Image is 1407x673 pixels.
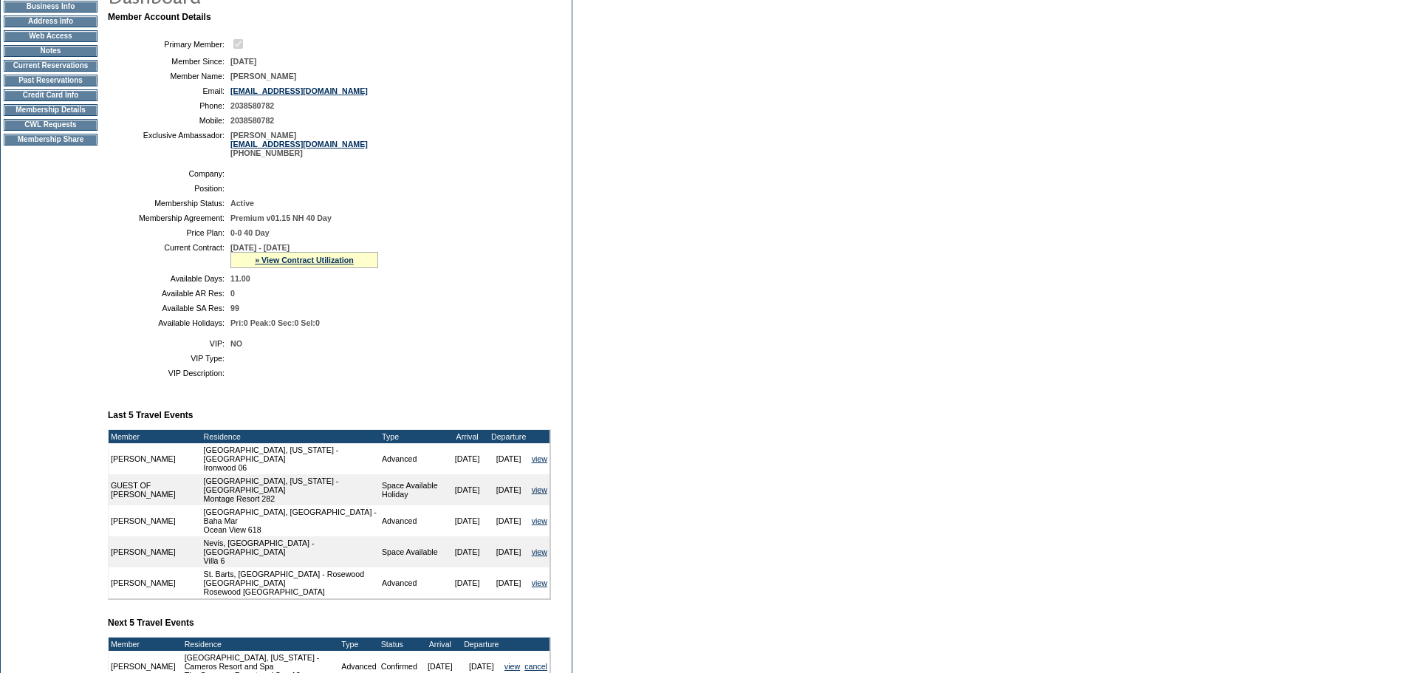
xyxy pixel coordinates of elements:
a: cancel [524,662,547,671]
a: [EMAIL_ADDRESS][DOMAIN_NAME] [230,86,368,95]
span: 2038580782 [230,101,274,110]
td: VIP Description: [114,369,225,378]
td: [PERSON_NAME] [109,536,202,567]
td: Space Available Holiday [380,474,447,505]
td: [PERSON_NAME] [109,505,202,536]
a: view [532,485,547,494]
td: Arrival [447,430,488,443]
td: Address Info [4,16,97,27]
b: Next 5 Travel Events [108,618,194,628]
td: Advanced [380,443,447,474]
td: VIP Type: [114,354,225,363]
td: Departure [461,638,502,651]
td: [DATE] [447,567,488,598]
span: 0-0 40 Day [230,228,270,237]
td: CWL Requests [4,119,97,131]
td: Available AR Res: [114,289,225,298]
td: Membership Status: [114,199,225,208]
td: Space Available [380,536,447,567]
td: Notes [4,45,97,57]
td: [DATE] [447,505,488,536]
td: [DATE] [447,443,488,474]
td: Membership Share [4,134,97,146]
td: St. Barts, [GEOGRAPHIC_DATA] - Rosewood [GEOGRAPHIC_DATA] Rosewood [GEOGRAPHIC_DATA] [202,567,380,598]
td: [DATE] [488,474,530,505]
td: Credit Card Info [4,89,97,101]
td: Member Name: [114,72,225,81]
td: Exclusive Ambassador: [114,131,225,157]
td: [DATE] [447,536,488,567]
td: Residence [202,430,380,443]
td: Available Holidays: [114,318,225,327]
td: Available SA Res: [114,304,225,312]
a: view [532,516,547,525]
td: [PERSON_NAME] [109,567,202,598]
a: view [532,578,547,587]
td: Member [109,430,202,443]
td: Company: [114,169,225,178]
span: Active [230,199,254,208]
span: 0 [230,289,235,298]
td: Member Since: [114,57,225,66]
span: Premium v01.15 NH 40 Day [230,213,332,222]
td: [DATE] [488,567,530,598]
td: Position: [114,184,225,193]
span: [DATE] - [DATE] [230,243,290,252]
span: [DATE] [230,57,256,66]
span: 11.00 [230,274,250,283]
td: Web Access [4,30,97,42]
b: Last 5 Travel Events [108,410,193,420]
td: Residence [182,638,340,651]
td: Member [109,638,178,651]
td: Price Plan: [114,228,225,237]
td: Membership Details [4,104,97,116]
td: Primary Member: [114,37,225,51]
td: [DATE] [488,443,530,474]
td: Email: [114,86,225,95]
td: Status [379,638,420,651]
td: Type [339,638,378,651]
td: [GEOGRAPHIC_DATA], [GEOGRAPHIC_DATA] - Baha Mar Ocean View 618 [202,505,380,536]
td: Past Reservations [4,75,97,86]
td: GUEST OF [PERSON_NAME] [109,474,202,505]
span: [PERSON_NAME] [PHONE_NUMBER] [230,131,368,157]
td: [DATE] [488,536,530,567]
td: Available Days: [114,274,225,283]
td: VIP: [114,339,225,348]
a: [EMAIL_ADDRESS][DOMAIN_NAME] [230,140,368,148]
td: Current Reservations [4,60,97,72]
td: Advanced [380,567,447,598]
td: Membership Agreement: [114,213,225,222]
a: view [532,454,547,463]
td: Current Contract: [114,243,225,268]
td: Business Info [4,1,97,13]
td: [DATE] [447,474,488,505]
td: [DATE] [488,505,530,536]
span: 99 [230,304,239,312]
td: Type [380,430,447,443]
a: » View Contract Utilization [255,256,354,264]
td: [PERSON_NAME] [109,443,202,474]
td: [GEOGRAPHIC_DATA], [US_STATE] - [GEOGRAPHIC_DATA] Montage Resort 282 [202,474,380,505]
span: NO [230,339,242,348]
b: Member Account Details [108,12,211,22]
td: Departure [488,430,530,443]
a: view [504,662,520,671]
a: view [532,547,547,556]
span: [PERSON_NAME] [230,72,296,81]
td: Mobile: [114,116,225,125]
span: Pri:0 Peak:0 Sec:0 Sel:0 [230,318,320,327]
td: Phone: [114,101,225,110]
td: Advanced [380,505,447,536]
td: Nevis, [GEOGRAPHIC_DATA] - [GEOGRAPHIC_DATA] Villa 6 [202,536,380,567]
td: [GEOGRAPHIC_DATA], [US_STATE] - [GEOGRAPHIC_DATA] Ironwood 06 [202,443,380,474]
td: Arrival [420,638,461,651]
span: 2038580782 [230,116,274,125]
